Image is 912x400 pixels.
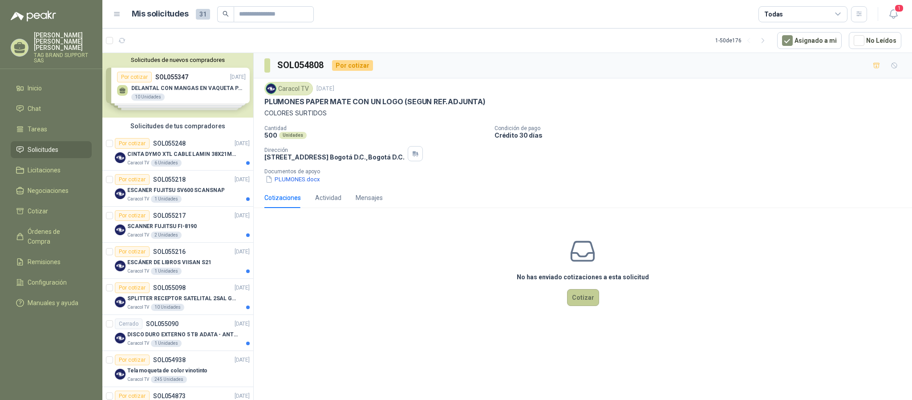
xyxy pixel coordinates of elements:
[235,248,250,256] p: [DATE]
[151,304,184,311] div: 10 Unidades
[264,125,487,131] p: Cantidad
[115,333,126,343] img: Company Logo
[235,212,250,220] p: [DATE]
[127,268,149,275] p: Caracol TV
[127,294,238,303] p: SPLITTER RECEPTOR SATELITAL 2SAL GT-SP21
[11,274,92,291] a: Configuración
[115,369,126,380] img: Company Logo
[11,121,92,138] a: Tareas
[34,32,92,51] p: [PERSON_NAME] [PERSON_NAME] [PERSON_NAME]
[266,84,276,94] img: Company Logo
[885,6,901,22] button: 1
[115,261,126,271] img: Company Logo
[28,186,69,196] span: Negociaciones
[264,193,301,203] div: Cotizaciones
[106,57,250,63] button: Solicitudes de nuevos compradores
[495,125,908,131] p: Condición de pago
[715,33,770,48] div: 1 - 50 de 176
[28,124,47,134] span: Tareas
[151,232,182,239] div: 2 Unidades
[264,97,486,106] p: PLUMONES PAPER MATE CON UN LOGO (SEGUN REF.ADJUNTA)
[132,8,189,20] h1: Mis solicitudes
[11,253,92,270] a: Remisiones
[153,249,186,255] p: SOL055216
[115,210,150,221] div: Por cotizar
[115,138,150,149] div: Por cotizar
[115,224,126,235] img: Company Logo
[894,4,904,12] span: 1
[102,53,253,118] div: Solicitudes de nuevos compradoresPor cotizarSOL055347[DATE] DELANTAL CON MANGAS EN VAQUETA PARA S...
[102,279,253,315] a: Por cotizarSOL055098[DATE] Company LogoSPLITTER RECEPTOR SATELITAL 2SAL GT-SP21Caracol TV10 Unidades
[127,258,211,267] p: ESCÁNER DE LIBROS VIISAN S21
[102,351,253,387] a: Por cotizarSOL054938[DATE] Company LogoTela moqueta de color vinotintoCaracol TV245 Unidades
[115,355,150,365] div: Por cotizar
[264,168,908,175] p: Documentos de apoyo
[153,393,186,399] p: SOL054873
[34,53,92,63] p: TAG BRAND SUPPORT SAS
[151,196,182,203] div: 1 Unidades
[235,356,250,364] p: [DATE]
[115,318,142,329] div: Cerrado
[264,82,313,95] div: Caracol TV
[315,193,341,203] div: Actividad
[356,193,383,203] div: Mensajes
[11,182,92,199] a: Negociaciones
[153,176,186,183] p: SOL055218
[28,298,78,308] span: Manuales y ayuda
[102,207,253,243] a: Por cotizarSOL055217[DATE] Company LogoSCANNER FUJITSU FI-8190Caracol TV2 Unidades
[11,141,92,158] a: Solicitudes
[777,32,842,49] button: Asignado a mi
[102,315,253,351] a: CerradoSOL055090[DATE] Company LogoDISCO DURO EXTERNO 5 TB ADATA - ANTIGOLPESCaracol TV1 Unidades
[28,145,58,155] span: Solicitudes
[115,297,126,307] img: Company Logo
[115,246,150,257] div: Por cotizar
[115,174,150,185] div: Por cotizar
[28,165,61,175] span: Licitaciones
[102,243,253,279] a: Por cotizarSOL055216[DATE] Company LogoESCÁNER DE LIBROS VIISAN S21Caracol TV1 Unidades
[102,118,253,135] div: Solicitudes de tus compradores
[279,132,307,139] div: Unidades
[151,376,187,383] div: 245 Unidades
[223,11,229,17] span: search
[11,223,92,250] a: Órdenes de Compra
[11,294,92,311] a: Manuales y ayuda
[102,171,253,207] a: Por cotizarSOL055218[DATE] Company LogoESCANER FUJITSU SV600 SCANSNAPCaracol TV1 Unidades
[127,232,149,239] p: Caracol TV
[11,203,92,220] a: Cotizar
[264,153,404,161] p: [STREET_ADDRESS] Bogotá D.C. , Bogotá D.C.
[28,278,67,287] span: Configuración
[127,340,149,347] p: Caracol TV
[127,304,149,311] p: Caracol TV
[332,60,373,71] div: Por cotizar
[764,9,783,19] div: Todas
[235,320,250,328] p: [DATE]
[28,104,41,114] span: Chat
[115,152,126,163] img: Company Logo
[153,212,186,219] p: SOL055217
[115,188,126,199] img: Company Logo
[115,282,150,293] div: Por cotizar
[277,58,325,72] h3: SOL054808
[235,284,250,292] p: [DATE]
[151,268,182,275] div: 1 Unidades
[127,186,224,195] p: ESCANER FUJITSU SV600 SCANSNAP
[28,257,61,267] span: Remisiones
[264,108,901,118] p: COLORES SURTIDOS
[153,140,186,147] p: SOL055248
[153,285,186,291] p: SOL055098
[567,289,599,306] button: Cotizar
[235,139,250,148] p: [DATE]
[517,272,649,282] h3: No has enviado cotizaciones a esta solicitud
[28,83,42,93] span: Inicio
[151,340,182,347] div: 1 Unidades
[235,176,250,184] p: [DATE]
[127,222,197,231] p: SCANNER FUJITSU FI-8190
[127,331,238,339] p: DISCO DURO EXTERNO 5 TB ADATA - ANTIGOLPES
[153,357,186,363] p: SOL054938
[264,175,321,184] button: PLUMONES.docx
[28,227,83,246] span: Órdenes de Compra
[11,11,56,21] img: Logo peakr
[264,147,404,153] p: Dirección
[264,131,277,139] p: 500
[127,367,207,375] p: Tela moqueta de color vinotinto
